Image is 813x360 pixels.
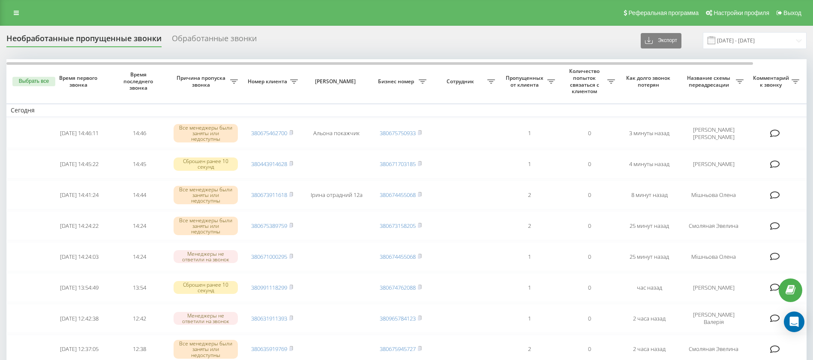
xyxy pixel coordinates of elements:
[619,180,679,209] td: 8 минут назад
[380,253,416,260] a: 380674455068
[174,312,238,325] div: Менеджеры не ответили на звонок
[499,119,559,148] td: 1
[504,75,547,88] span: Пропущенных от клиента
[679,150,748,179] td: [PERSON_NAME]
[109,150,169,179] td: 14:45
[174,340,238,359] div: Все менеджеры были заняты или недоступны
[679,304,748,333] td: [PERSON_NAME] Валерія
[109,304,169,333] td: 12:42
[559,119,619,148] td: 0
[6,34,162,47] div: Необработанные пропущенные звонки
[302,180,371,209] td: Ірина отрадний 12а
[714,9,769,16] span: Настройки профиля
[564,68,607,94] span: Количество попыток связаться с клиентом
[380,315,416,322] a: 380965784123
[619,242,679,271] td: 25 минут назад
[174,217,238,236] div: Все менеджеры были заняты или недоступны
[559,150,619,179] td: 0
[619,273,679,302] td: час назад
[174,186,238,205] div: Все менеджеры были заняты или недоступны
[174,124,238,143] div: Все менеджеры были заняты или недоступны
[679,180,748,209] td: Мішньова Олена
[109,211,169,240] td: 14:24
[174,281,238,294] div: Сброшен ранее 10 секунд
[559,242,619,271] td: 0
[109,242,169,271] td: 14:24
[679,119,748,148] td: [PERSON_NAME] [PERSON_NAME]
[109,180,169,209] td: 14:44
[49,304,109,333] td: [DATE] 12:42:38
[251,253,287,260] a: 380671000295
[380,129,416,137] a: 380675750933
[174,75,230,88] span: Причина пропуска звонка
[752,75,792,88] span: Комментарий к звонку
[172,34,257,47] div: Обработанные звонки
[12,77,55,86] button: Выбрать все
[380,222,416,230] a: 380673158205
[49,273,109,302] td: [DATE] 13:54:49
[619,211,679,240] td: 25 минут назад
[380,345,416,353] a: 380675945727
[783,9,801,16] span: Выход
[49,211,109,240] td: [DATE] 14:24:22
[251,345,287,353] a: 380635919769
[559,180,619,209] td: 0
[251,191,287,199] a: 380673911618
[559,211,619,240] td: 0
[784,312,804,332] div: Open Intercom Messenger
[49,150,109,179] td: [DATE] 14:45:22
[559,304,619,333] td: 0
[246,78,290,85] span: Номер клиента
[679,211,748,240] td: Смоляная Эвелина
[380,160,416,168] a: 380671703185
[302,119,371,148] td: Альона покажчик
[499,273,559,302] td: 1
[679,242,748,271] td: Мішньова Олена
[49,119,109,148] td: [DATE] 14:46:11
[619,150,679,179] td: 4 минуты назад
[251,284,287,291] a: 380991118299
[116,71,162,91] span: Время последнего звонка
[679,273,748,302] td: [PERSON_NAME]
[49,180,109,209] td: [DATE] 14:41:24
[375,78,419,85] span: Бизнес номер
[251,129,287,137] a: 380675462700
[499,242,559,271] td: 1
[435,78,487,85] span: Сотрудник
[684,75,736,88] span: Название схемы переадресации
[499,304,559,333] td: 1
[251,222,287,230] a: 380675389759
[626,75,672,88] span: Как долго звонок потерян
[499,150,559,179] td: 1
[641,33,681,48] button: Экспорт
[380,191,416,199] a: 380674455068
[109,273,169,302] td: 13:54
[619,119,679,148] td: 3 минуты назад
[619,304,679,333] td: 2 часа назад
[309,78,363,85] span: [PERSON_NAME]
[174,250,238,263] div: Менеджеры не ответили на звонок
[628,9,699,16] span: Реферальная программа
[56,75,102,88] span: Время первого звонка
[559,273,619,302] td: 0
[499,211,559,240] td: 2
[174,157,238,170] div: Сброшен ранее 10 секунд
[251,160,287,168] a: 380443914628
[49,242,109,271] td: [DATE] 14:24:03
[380,284,416,291] a: 380674762088
[499,180,559,209] td: 2
[251,315,287,322] a: 380631911393
[109,119,169,148] td: 14:46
